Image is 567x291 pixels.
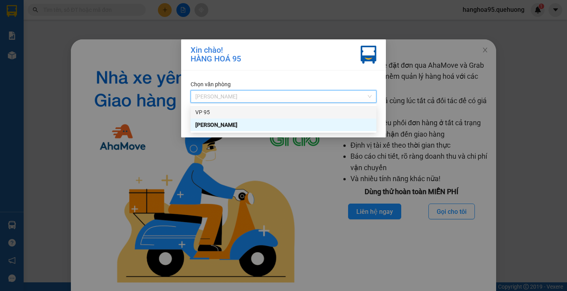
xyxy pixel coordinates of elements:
div: [PERSON_NAME] [195,120,372,129]
div: An Dương Vương [191,119,376,131]
span: An Dương Vương [195,91,372,102]
div: Chọn văn phòng [191,80,376,89]
div: VP 95 [191,106,376,119]
div: Xin chào! HÀNG HOÁ 95 [191,46,241,64]
div: VP 95 [195,108,372,117]
img: vxr-icon [361,46,376,64]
